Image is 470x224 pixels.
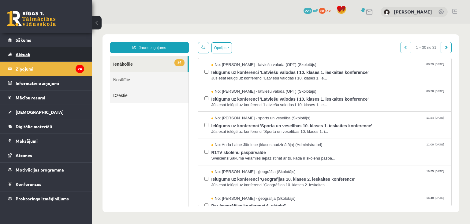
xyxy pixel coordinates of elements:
span: Motivācijas programma [16,167,64,172]
span: Jūs esat ielūgti uz konferenci 'Sporta un veselības 10. klases 1. i... [120,105,354,111]
span: Jūs esat ielūgti uz konferenci 'Latviešu valodas I 10. klases 1. ie... [120,79,354,84]
span: 19:35 [DATE] [333,145,353,150]
a: Atzīmes [8,148,84,162]
span: 1 – 30 no 31 [319,18,349,29]
span: No: [PERSON_NAME] - ģeogrāfija (Skolotājs) [120,172,204,178]
a: Maksājumi [8,134,84,148]
a: 24Ienākošie [18,33,96,48]
i: 24 [76,65,84,73]
a: Digitālie materiāli [8,119,84,133]
a: No: [PERSON_NAME] - sports un veselība (Skolotājs) 11:24 [DATE] Ielūgums uz konferenci 'Sporta un... [120,92,354,111]
span: Ielūgums uz konferenci 'Latviešu valodas I 10. klases 1. ieskaites konference' [120,44,354,52]
span: xp [326,8,330,13]
a: Informatīvie ziņojumi [8,76,84,90]
span: mP [313,8,318,13]
a: Konferences [8,177,84,191]
span: Aktuāli [16,52,30,57]
span: 88 [319,8,326,14]
span: Mācību resursi [16,95,45,100]
span: No: [PERSON_NAME] - ģeogrāfija (Skolotājs) [120,145,204,151]
span: Ielūgums uz konferenci 'Sporta un veselības 10. klases 1. ieskaites konference' [120,98,354,105]
span: No: [PERSON_NAME] - sports un veselība (Skolotājs) [120,92,219,98]
a: 88 xp [319,8,334,13]
span: No: [PERSON_NAME] - latviešu valoda (OPT) (Skolotājs) [120,38,225,44]
legend: Maksājumi [16,134,84,148]
span: 08:28 [DATE] [333,65,353,70]
span: 11:24 [DATE] [333,92,353,96]
span: R1TV skolēnu pašpārvalde [120,124,354,132]
a: No: Anda Laine Jātniece (klases audzinātāja) (Administratori) 11:00 [DATE] R1TV skolēnu pašpārval... [120,118,354,137]
a: [DEMOGRAPHIC_DATA] [8,105,84,119]
span: 11:00 [DATE] [333,118,353,123]
a: Mācību resursi [8,91,84,105]
a: Ziņojumi24 [8,62,84,76]
span: Sveiciens!Sākumā vēlamies iepazīstināt ar to, kāda ir skolēnu pašpā... [120,132,354,138]
button: Opcijas [120,19,140,30]
span: Par ģeogrāfijas konferenci 6. oktobrī. [120,178,354,185]
span: Jūs esat ielūgti uz konferenci 'Latviešu valodas I 10. klases 1. ie... [120,52,354,58]
a: No: [PERSON_NAME] - ģeogrāfija (Skolotājs) 19:35 [DATE] Ielūgums uz konferenci 'Ģeogrāfijas 10. k... [120,145,354,164]
a: 229 mP [304,8,318,13]
a: Aktuāli [8,47,84,61]
a: Proktoringa izmēģinājums [8,191,84,206]
span: 16:48 [DATE] [333,172,353,177]
a: Jauns ziņojums [18,18,97,29]
span: No: Anda Laine Jātniece (klases audzinātāja) (Administratori) [120,118,231,124]
span: [DEMOGRAPHIC_DATA] [16,109,64,115]
a: No: [PERSON_NAME] - ģeogrāfija (Skolotājs) 16:48 [DATE] Par ģeogrāfijas konferenci 6. oktobrī. [120,172,354,191]
a: Motivācijas programma [8,163,84,177]
a: [PERSON_NAME] [394,9,432,15]
span: Atzīmes [16,153,32,158]
a: Dzēstie [18,64,97,79]
span: Ielūgums uz konferenci 'Ģeogrāfijas 10. klases 2. ieskaites konference' [120,151,354,159]
span: 08:29 [DATE] [333,38,353,43]
span: Konferences [16,181,41,187]
a: Sākums [8,33,84,47]
a: No: [PERSON_NAME] - latviešu valoda (OPT) (Skolotājs) 08:28 [DATE] Ielūgums uz konferenci 'Latvie... [120,65,354,84]
span: Sākums [16,37,31,43]
span: Proktoringa izmēģinājums [16,196,69,201]
legend: Ziņojumi [16,62,84,76]
span: Ielūgums uz konferenci 'Latviešu valodas I 10. klases 1. ieskaites konference' [120,71,354,79]
a: Rīgas 1. Tālmācības vidusskola [7,11,56,26]
span: 24 [83,36,92,43]
a: No: [PERSON_NAME] - latviešu valoda (OPT) (Skolotājs) 08:29 [DATE] Ielūgums uz konferenci 'Latvie... [120,38,354,57]
legend: Informatīvie ziņojumi [16,76,84,90]
img: Polīna Tolkuškina [384,9,390,15]
span: Jūs esat ielūgti uz konferenci 'Ģeogrāfijas 10. klases 2. ieskaites... [120,159,354,164]
span: No: [PERSON_NAME] - latviešu valoda (OPT) (Skolotājs) [120,65,225,71]
span: 229 [304,8,312,14]
span: Digitālie materiāli [16,124,52,129]
a: Nosūtītie [18,48,97,64]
